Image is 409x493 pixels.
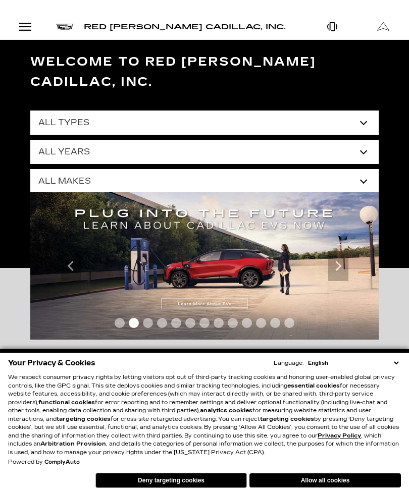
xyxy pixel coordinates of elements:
strong: analytics cookies [200,407,252,414]
a: Privacy Policy [318,432,361,439]
span: Go to slide 11 [256,318,266,328]
div: Next [328,251,348,281]
select: Filter by year [30,140,379,164]
a: Cadillac logo [56,23,74,31]
strong: essential cookies [287,382,340,389]
a: Open Phone Modal [307,14,358,39]
div: Language: [274,360,303,366]
a: Open Get Directions Modal [358,14,409,39]
span: Go to slide 3 [143,318,153,328]
span: Go to slide 9 [228,318,238,328]
img: ev-blog-post-banners-correctedcorrected [30,192,379,339]
span: Go to slide 6 [185,318,195,328]
span: Go to slide 7 [199,318,210,328]
select: Language Select [305,359,401,367]
button: Allow all cookies [249,473,401,487]
span: Go to slide 8 [214,318,224,328]
strong: functional cookies [38,399,95,406]
a: ComplyAuto [44,459,80,465]
p: We respect consumer privacy rights by letting visitors opt out of third-party tracking cookies an... [8,373,401,457]
select: Filter by make [30,169,379,193]
strong: Arbitration Provision [40,441,106,447]
div: Previous [61,251,81,281]
button: Deny targeting cookies [95,473,247,488]
select: Filter by type [30,111,379,135]
span: Go to slide 13 [284,318,294,328]
span: Go to slide 5 [171,318,181,328]
span: Go to slide 1 [115,318,125,328]
span: Go to slide 2 [129,318,139,328]
div: Powered by [8,459,80,465]
a: Red [PERSON_NAME] Cadillac, Inc. [84,23,286,31]
img: Cadillac logo [56,24,74,30]
span: Your Privacy & Cookies [8,356,95,370]
h3: Welcome to Red [PERSON_NAME] Cadillac, Inc. [30,52,379,92]
span: Go to slide 10 [242,318,252,328]
span: Go to slide 4 [157,318,167,328]
span: Go to slide 12 [270,318,280,328]
strong: targeting cookies [57,416,111,422]
strong: targeting cookies [260,416,314,422]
